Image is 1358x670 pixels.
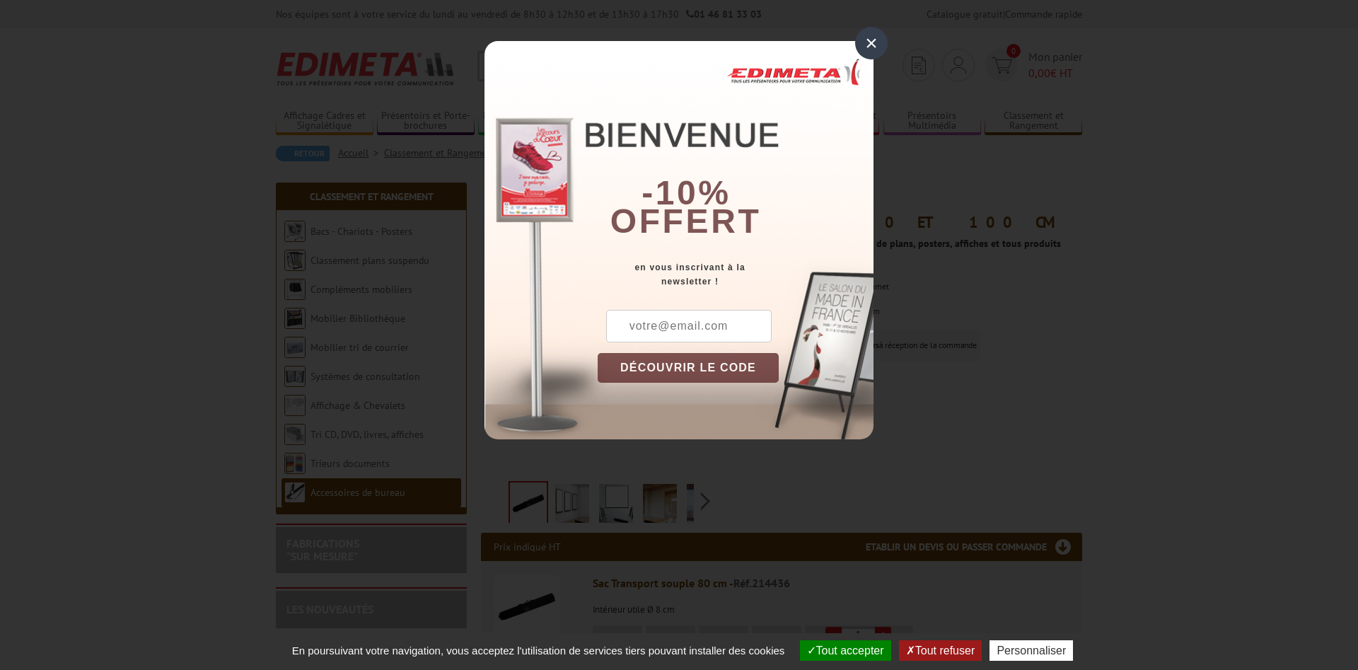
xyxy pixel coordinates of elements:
[598,260,874,289] div: en vous inscrivant à la newsletter !
[800,640,891,661] button: Tout accepter
[598,353,779,383] button: DÉCOUVRIR LE CODE
[606,310,772,342] input: votre@email.com
[855,27,888,59] div: ×
[610,202,762,240] font: offert
[899,640,982,661] button: Tout refuser
[285,645,792,657] span: En poursuivant votre navigation, vous acceptez l'utilisation de services tiers pouvant installer ...
[642,174,731,212] b: -10%
[990,640,1073,661] button: Personnaliser (fenêtre modale)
